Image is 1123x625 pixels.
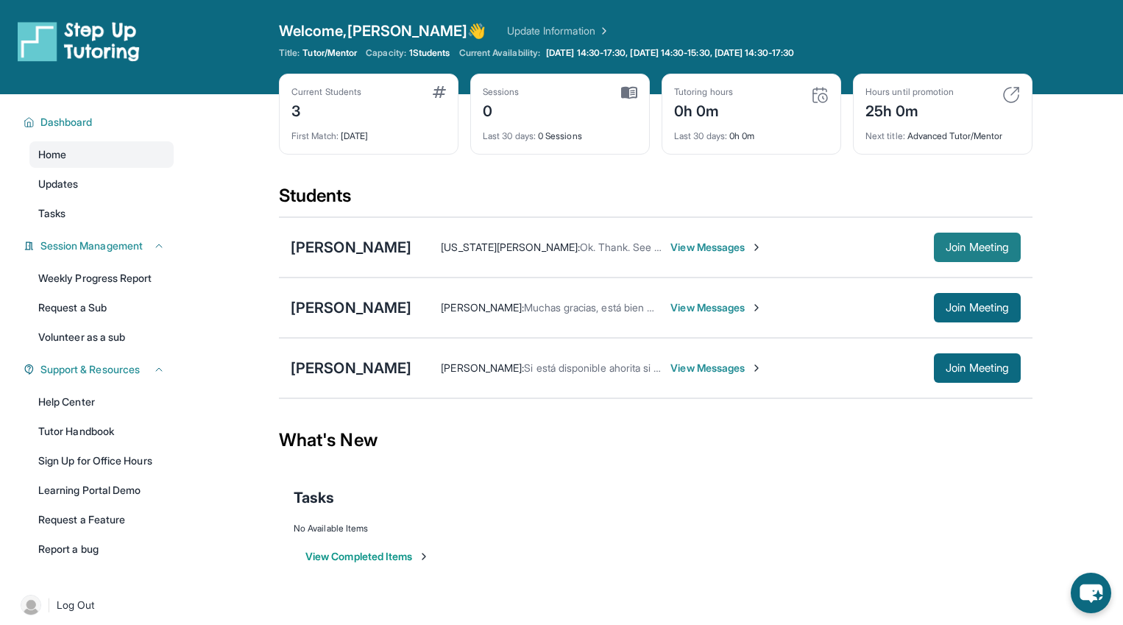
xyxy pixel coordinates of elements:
span: [US_STATE][PERSON_NAME] : [441,241,580,253]
span: [PERSON_NAME] : [441,301,524,314]
div: 25h 0m [865,98,954,121]
img: logo [18,21,140,62]
span: Current Availability: [459,47,540,59]
span: View Messages [670,300,762,315]
span: Tutor/Mentor [302,47,357,59]
a: Update Information [507,24,610,38]
span: Dashboard [40,115,93,130]
div: 0 Sessions [483,121,637,142]
span: Join Meeting [946,364,1009,372]
div: No Available Items [294,523,1018,534]
span: Welcome, [PERSON_NAME] 👋 [279,21,486,41]
a: Updates [29,171,174,197]
div: [PERSON_NAME] [291,237,411,258]
div: Tutoring hours [674,86,733,98]
img: Chevron-Right [751,302,762,314]
span: View Messages [670,240,762,255]
button: Support & Resources [35,362,165,377]
span: View Messages [670,361,762,375]
span: Title: [279,47,300,59]
img: Chevron Right [595,24,610,38]
div: Advanced Tutor/Mentor [865,121,1020,142]
span: Home [38,147,66,162]
span: Next title : [865,130,905,141]
div: [PERSON_NAME] [291,358,411,378]
div: Current Students [291,86,361,98]
span: [PERSON_NAME] : [441,361,524,374]
img: card [1002,86,1020,104]
a: Weekly Progress Report [29,265,174,292]
span: Ok. Thank. See you [DATE]! [580,241,709,253]
span: Updates [38,177,79,191]
div: 0h 0m [674,121,829,142]
div: 0 [483,98,520,121]
button: Dashboard [35,115,165,130]
button: chat-button [1071,573,1111,613]
a: Help Center [29,389,174,415]
a: Tutor Handbook [29,418,174,445]
button: Join Meeting [934,293,1021,322]
img: card [811,86,829,104]
img: Chevron-Right [751,241,762,253]
span: Join Meeting [946,303,1009,312]
div: 3 [291,98,361,121]
a: Request a Feature [29,506,174,533]
span: Si está disponible ahorita si gusta [524,361,679,374]
span: Muchas gracias, está bien mañana, [524,301,685,314]
a: Tasks [29,200,174,227]
span: Session Management [40,239,143,253]
span: First Match : [291,130,339,141]
div: Sessions [483,86,520,98]
div: What's New [279,408,1032,473]
div: 0h 0m [674,98,733,121]
a: Sign Up for Office Hours [29,448,174,474]
button: Join Meeting [934,233,1021,262]
span: Tasks [294,487,334,508]
span: | [47,596,51,614]
span: [DATE] 14:30-17:30, [DATE] 14:30-15:30, [DATE] 14:30-17:30 [546,47,794,59]
img: card [433,86,446,98]
a: Report a bug [29,536,174,562]
img: user-img [21,595,41,615]
span: Support & Resources [40,362,140,377]
span: Join Meeting [946,243,1009,252]
div: [DATE] [291,121,446,142]
span: Capacity: [366,47,406,59]
button: Session Management [35,239,165,253]
a: [DATE] 14:30-17:30, [DATE] 14:30-15:30, [DATE] 14:30-17:30 [543,47,797,59]
span: Log Out [57,598,95,612]
a: Volunteer as a sub [29,324,174,350]
img: card [621,86,637,99]
span: Last 30 days : [483,130,536,141]
div: Hours until promotion [865,86,954,98]
a: Home [29,141,174,168]
span: Tasks [38,206,65,221]
div: [PERSON_NAME] [291,297,411,318]
span: Last 30 days : [674,130,727,141]
button: View Completed Items [305,549,430,564]
div: Students [279,184,1032,216]
button: Join Meeting [934,353,1021,383]
a: Request a Sub [29,294,174,321]
a: Learning Portal Demo [29,477,174,504]
img: Chevron-Right [751,362,762,374]
span: 1 Students [409,47,450,59]
a: |Log Out [15,589,174,621]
